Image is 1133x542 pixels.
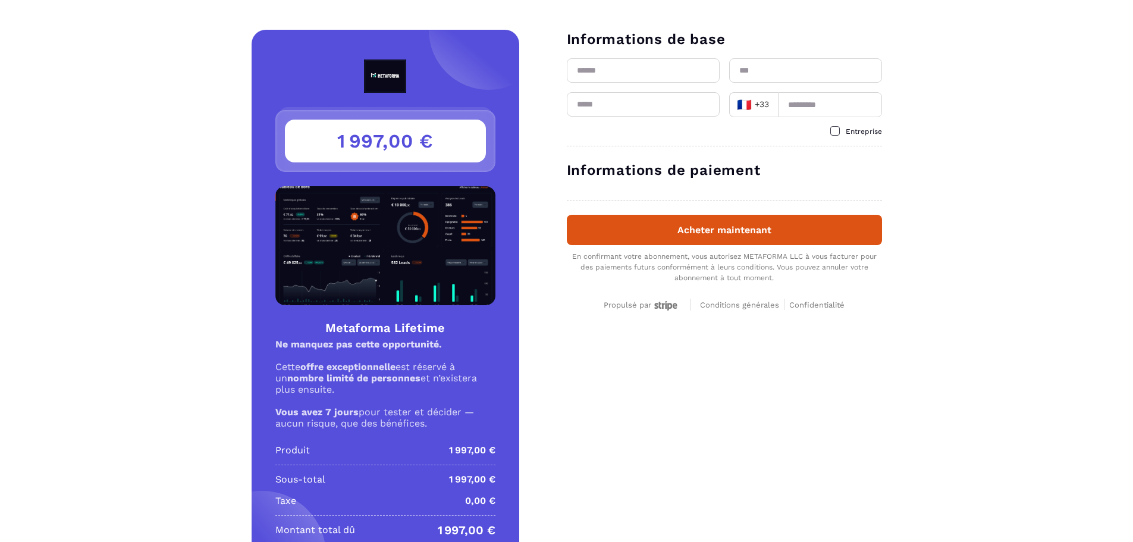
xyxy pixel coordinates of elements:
div: Search for option [729,92,778,117]
a: Confidentialité [789,299,845,310]
p: 1 997,00 € [438,523,495,537]
p: Produit [275,443,310,458]
div: Propulsé par [604,300,680,311]
strong: nombre limité de personnes [287,372,420,384]
p: 1 997,00 € [449,443,495,458]
p: pour tester et décider — aucun risque, que des bénéfices. [275,406,495,429]
span: 🇫🇷 [737,96,752,113]
button: Acheter maintenant [567,215,882,245]
span: Confidentialité [789,300,845,309]
span: +33 [736,96,770,113]
h3: Informations de paiement [567,161,882,180]
p: 0,00 € [465,494,495,508]
strong: Vous avez 7 jours [275,406,359,418]
strong: offre exceptionnelle [300,361,396,372]
input: Search for option [772,96,774,114]
h4: Metaforma Lifetime [275,319,495,336]
a: Conditions générales [700,299,784,310]
h3: 1 997,00 € [285,120,486,162]
img: Product Image [275,186,495,305]
p: Sous-total [275,472,325,487]
p: Cette est réservé à un et n’existera plus ensuite. [275,361,495,395]
span: Conditions générales [700,300,779,309]
img: logo [337,59,434,93]
h3: Informations de base [567,30,882,49]
div: En confirmant votre abonnement, vous autorisez METAFORMA LLC à vous facturer pour des paiements f... [567,251,882,283]
strong: Ne manquez pas cette opportunité. [275,339,442,350]
a: Propulsé par [604,299,680,310]
p: 1 997,00 € [449,472,495,487]
span: Entreprise [846,127,882,136]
